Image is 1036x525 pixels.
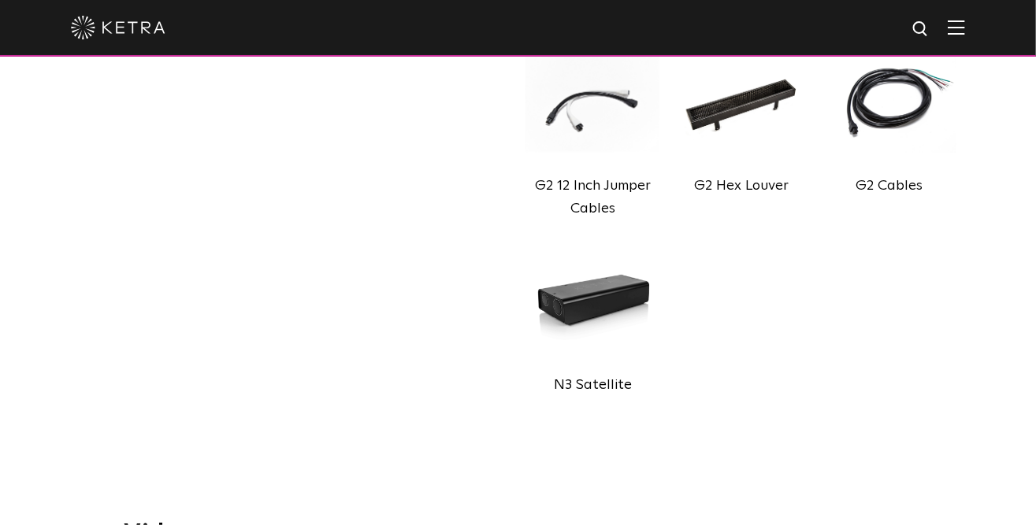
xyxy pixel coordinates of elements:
[822,37,959,171] img: G2 cables
[535,179,651,216] label: G2 12 Inch Jumper Cables
[71,16,165,39] img: ketra-logo-2019-white
[525,236,662,370] img: n3-img@2x
[856,179,923,193] label: G2 Cables
[525,236,662,397] a: n3-img@2x N3 Satellite
[673,37,810,171] img: G2 Hex Louver
[912,20,931,39] img: search icon
[525,37,662,171] img: G2 12 inch cables
[948,20,965,35] img: Hamburger%20Nav.svg
[554,378,632,392] label: N3 Satellite
[694,179,789,193] label: G2 Hex Louver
